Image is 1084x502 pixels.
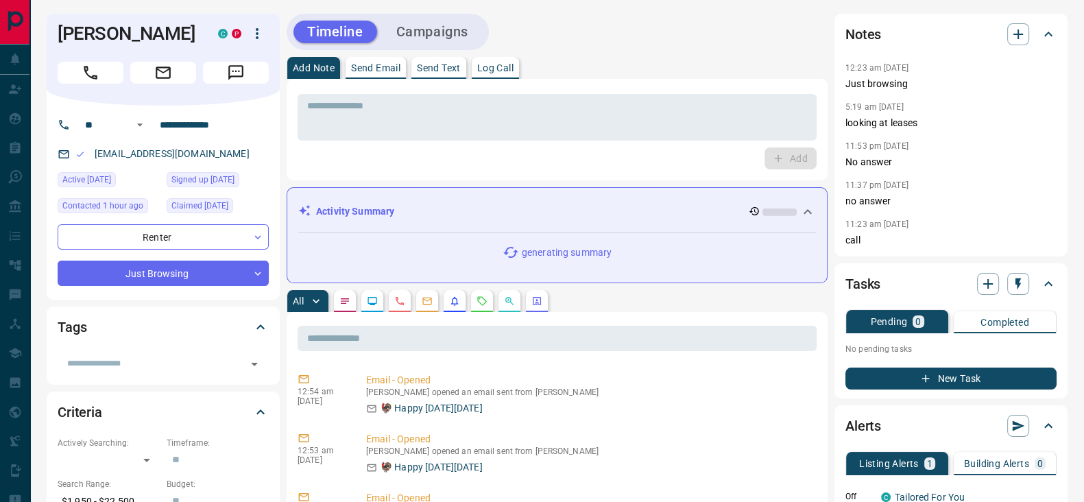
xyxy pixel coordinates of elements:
[845,23,881,45] h2: Notes
[417,63,461,73] p: Send Text
[293,296,304,306] p: All
[845,77,1057,91] p: Just browsing
[316,204,394,219] p: Activity Summary
[881,492,891,502] div: condos.ca
[422,296,433,307] svg: Emails
[870,317,907,326] p: Pending
[298,396,346,406] p: [DATE]
[845,415,881,437] h2: Alerts
[339,296,350,307] svg: Notes
[171,173,234,187] span: Signed up [DATE]
[531,296,542,307] svg: Agent Actions
[351,63,400,73] p: Send Email
[58,172,160,191] div: Thu Oct 09 2025
[845,233,1057,248] p: call
[845,409,1057,442] div: Alerts
[232,29,241,38] div: property.ca
[293,21,377,43] button: Timeline
[167,437,269,449] p: Timeframe:
[298,387,346,396] p: 12:54 am
[383,21,482,43] button: Campaigns
[62,199,143,213] span: Contacted 1 hour ago
[203,62,269,84] span: Message
[298,446,346,455] p: 12:53 am
[62,173,111,187] span: Active [DATE]
[845,339,1057,359] p: No pending tasks
[58,224,269,250] div: Renter
[58,198,160,217] div: Mon Oct 13 2025
[58,401,102,423] h2: Criteria
[845,63,908,73] p: 12:23 am [DATE]
[845,141,908,151] p: 11:53 pm [DATE]
[58,62,123,84] span: Call
[167,198,269,217] div: Thu Sep 25 2025
[522,246,612,260] p: generating summary
[859,459,919,468] p: Listing Alerts
[58,478,160,490] p: Search Range:
[381,401,483,416] p: 🦃 Happy [DATE][DATE]
[1037,459,1043,468] p: 0
[845,155,1057,169] p: No answer
[477,296,487,307] svg: Requests
[218,29,228,38] div: condos.ca
[130,62,196,84] span: Email
[504,296,515,307] svg: Opportunities
[980,318,1029,327] p: Completed
[477,63,514,73] p: Log Call
[449,296,460,307] svg: Listing Alerts
[58,23,197,45] h1: [PERSON_NAME]
[293,63,335,73] p: Add Note
[845,273,880,295] h2: Tasks
[845,368,1057,390] button: New Task
[58,316,86,338] h2: Tags
[381,460,483,475] p: 🦃 Happy [DATE][DATE]
[366,387,811,397] p: [PERSON_NAME] opened an email sent from [PERSON_NAME]
[58,396,269,429] div: Criteria
[298,199,816,224] div: Activity Summary
[964,459,1029,468] p: Building Alerts
[167,172,269,191] div: Tue Jan 26 2021
[366,432,811,446] p: Email - Opened
[58,437,160,449] p: Actively Searching:
[845,116,1057,130] p: looking at leases
[298,455,346,465] p: [DATE]
[845,102,904,112] p: 5:19 am [DATE]
[845,219,908,229] p: 11:23 am [DATE]
[845,267,1057,300] div: Tasks
[366,446,811,456] p: [PERSON_NAME] opened an email sent from [PERSON_NAME]
[845,180,908,190] p: 11:37 pm [DATE]
[366,373,811,387] p: Email - Opened
[367,296,378,307] svg: Lead Browsing Activity
[915,317,921,326] p: 0
[58,311,269,344] div: Tags
[75,150,85,159] svg: Email Valid
[927,459,932,468] p: 1
[845,194,1057,208] p: no answer
[132,117,148,133] button: Open
[58,261,269,286] div: Just Browsing
[394,296,405,307] svg: Calls
[171,199,228,213] span: Claimed [DATE]
[167,478,269,490] p: Budget:
[95,148,250,159] a: [EMAIL_ADDRESS][DOMAIN_NAME]
[845,18,1057,51] div: Notes
[245,355,264,374] button: Open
